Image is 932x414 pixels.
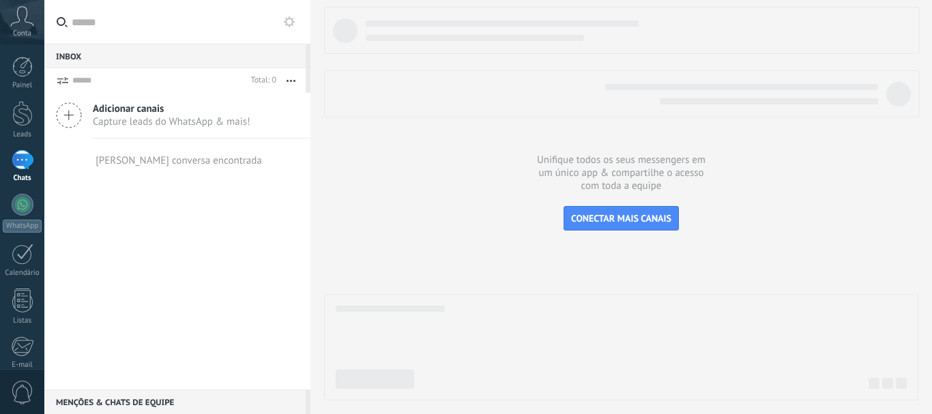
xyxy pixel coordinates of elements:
[3,361,42,370] div: E-mail
[564,206,679,231] button: CONECTAR MAIS CANAIS
[3,220,42,233] div: WhatsApp
[44,389,306,414] div: Menções & Chats de equipe
[44,44,306,68] div: Inbox
[3,174,42,183] div: Chats
[93,102,250,115] span: Adicionar canais
[13,29,31,38] span: Conta
[96,154,262,167] div: [PERSON_NAME] conversa encontrada
[93,115,250,128] span: Capture leads do WhatsApp & mais!
[3,81,42,90] div: Painel
[3,316,42,325] div: Listas
[3,130,42,139] div: Leads
[571,212,671,224] span: CONECTAR MAIS CANAIS
[3,269,42,278] div: Calendário
[246,74,276,87] div: Total: 0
